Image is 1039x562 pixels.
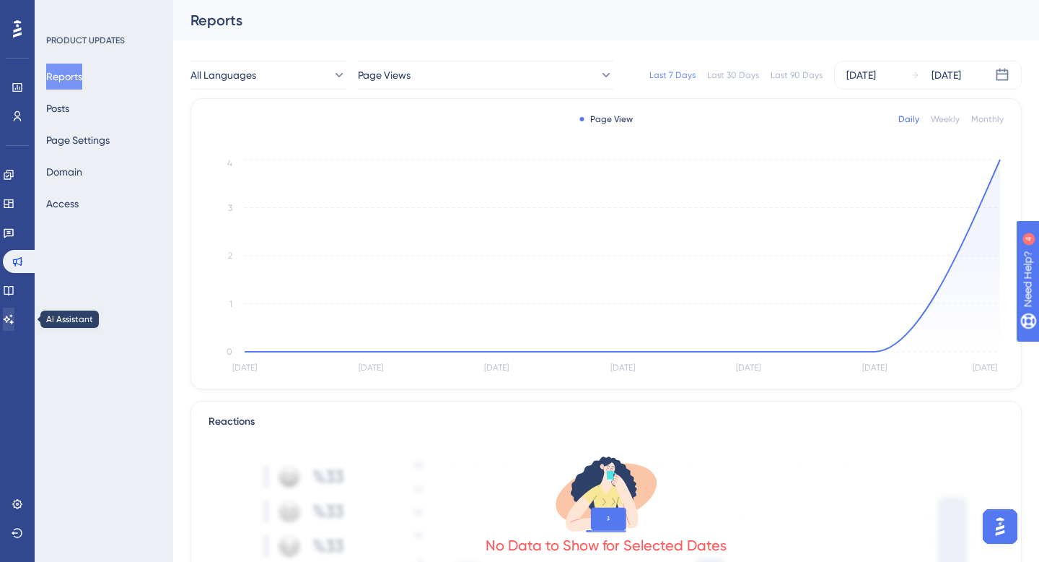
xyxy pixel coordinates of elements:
div: [DATE] [846,66,876,84]
span: All Languages [190,66,256,84]
tspan: [DATE] [232,363,257,373]
button: Access [46,191,79,217]
button: Reports [46,64,82,90]
div: No Data to Show for Selected Dates [486,535,727,555]
tspan: 0 [227,347,232,357]
tspan: 4 [227,158,232,168]
tspan: [DATE] [736,363,760,373]
tspan: [DATE] [359,363,383,373]
span: Page Views [358,66,411,84]
iframe: UserGuiding AI Assistant Launcher [978,505,1022,548]
button: Page Views [358,61,613,90]
div: Weekly [931,113,960,125]
div: Last 30 Days [707,69,759,81]
div: Page View [580,113,633,125]
tspan: [DATE] [973,363,997,373]
tspan: 3 [228,203,232,213]
button: Domain [46,159,82,185]
div: Daily [898,113,919,125]
button: All Languages [190,61,346,90]
div: PRODUCT UPDATES [46,35,125,46]
tspan: [DATE] [484,363,509,373]
button: Page Settings [46,127,110,153]
span: Need Help? [34,4,90,21]
tspan: [DATE] [610,363,635,373]
div: Monthly [971,113,1004,125]
div: Reports [190,10,986,30]
div: [DATE] [931,66,961,84]
div: 4 [100,7,105,19]
button: Posts [46,95,69,121]
div: Last 90 Days [771,69,823,81]
tspan: 1 [229,299,232,309]
div: Reactions [209,413,1004,431]
tspan: [DATE] [862,363,887,373]
div: Last 7 Days [649,69,696,81]
tspan: 2 [228,251,232,261]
